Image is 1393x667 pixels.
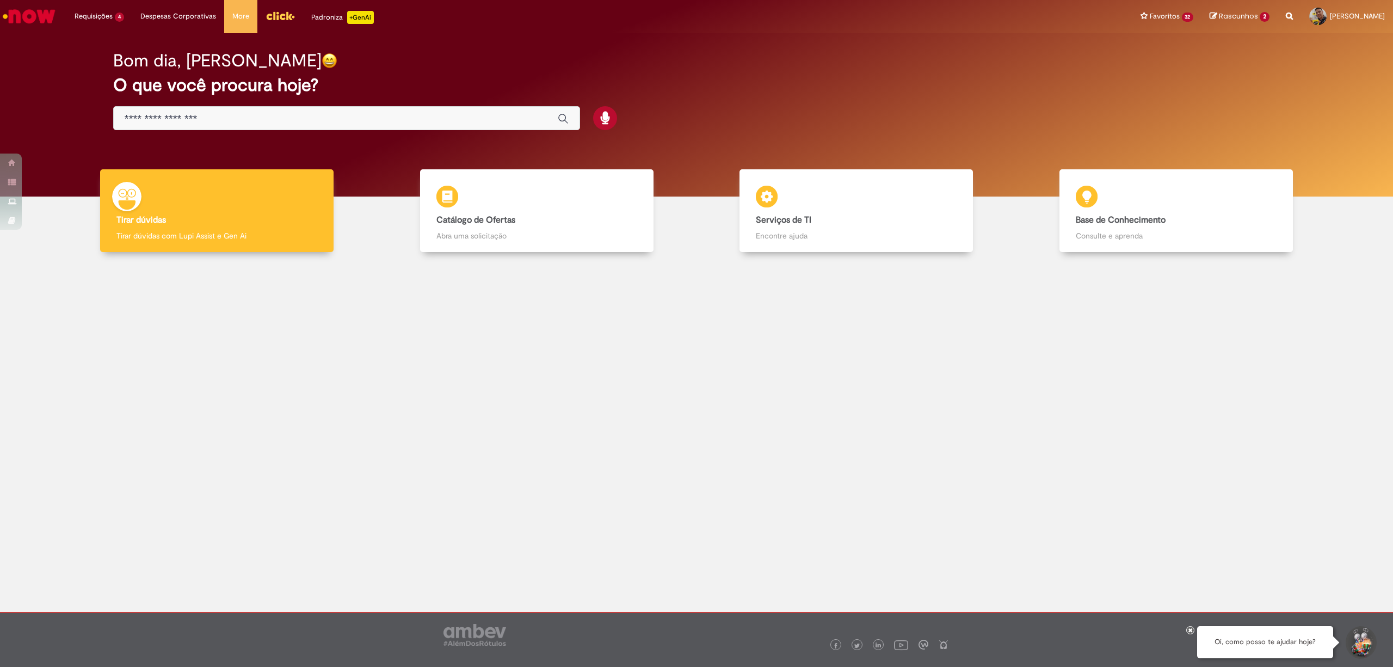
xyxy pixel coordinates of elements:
[939,640,948,650] img: logo_footer_naosei.png
[1016,169,1336,253] a: Base de Conhecimento Consulte e aprenda
[833,643,839,648] img: logo_footer_facebook.png
[1210,11,1269,22] a: Rascunhos
[115,13,124,22] span: 4
[232,11,249,22] span: More
[443,624,506,646] img: logo_footer_ambev_rotulo_gray.png
[1076,230,1277,241] p: Consulte e aprenda
[347,11,374,24] p: +GenAi
[1219,11,1258,21] span: Rascunhos
[696,169,1016,253] a: Serviços de TI Encontre ajuda
[140,11,216,22] span: Despesas Corporativas
[1260,12,1269,22] span: 2
[113,76,1280,95] h2: O que você procura hoje?
[1197,626,1333,658] div: Oi, como posso te ajudar hoje?
[1076,215,1166,225] b: Base de Conhecimento
[876,642,881,649] img: logo_footer_linkedin.png
[436,215,515,225] b: Catálogo de Ofertas
[322,53,337,69] img: happy-face.png
[113,51,322,70] h2: Bom dia, [PERSON_NAME]
[57,169,377,253] a: Tirar dúvidas Tirar dúvidas com Lupi Assist e Gen Ai
[854,643,860,648] img: logo_footer_twitter.png
[1182,13,1194,22] span: 32
[894,638,908,652] img: logo_footer_youtube.png
[436,230,637,241] p: Abra uma solicitação
[1330,11,1385,21] span: [PERSON_NAME]
[116,215,166,225] b: Tirar dúvidas
[311,11,374,24] div: Padroniza
[919,640,928,650] img: logo_footer_workplace.png
[756,215,811,225] b: Serviços de TI
[1150,11,1180,22] span: Favoritos
[266,8,295,24] img: click_logo_yellow_360x200.png
[756,230,957,241] p: Encontre ajuda
[1344,626,1377,659] button: Iniciar Conversa de Suporte
[75,11,113,22] span: Requisições
[116,230,317,241] p: Tirar dúvidas com Lupi Assist e Gen Ai
[1,5,57,27] img: ServiceNow
[377,169,697,253] a: Catálogo de Ofertas Abra uma solicitação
